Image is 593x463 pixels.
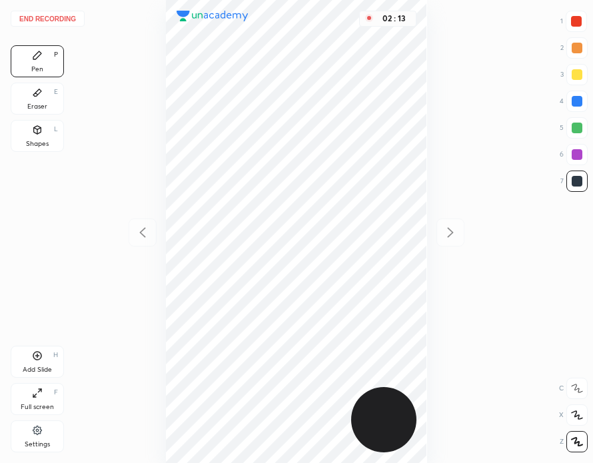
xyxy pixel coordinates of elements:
[177,11,249,21] img: logo.38c385cc.svg
[25,441,50,448] div: Settings
[560,117,588,139] div: 5
[23,366,52,373] div: Add Slide
[31,66,43,73] div: Pen
[53,352,58,358] div: H
[11,11,85,27] button: End recording
[560,64,588,85] div: 3
[560,171,588,192] div: 7
[560,91,588,112] div: 4
[560,431,588,452] div: Z
[559,404,588,426] div: X
[560,11,587,32] div: 1
[26,141,49,147] div: Shapes
[54,89,58,95] div: E
[559,378,588,399] div: C
[27,103,47,110] div: Eraser
[560,37,588,59] div: 2
[54,389,58,396] div: F
[560,144,588,165] div: 6
[54,126,58,133] div: L
[378,14,410,23] div: 02 : 13
[21,404,54,410] div: Full screen
[54,51,58,58] div: P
